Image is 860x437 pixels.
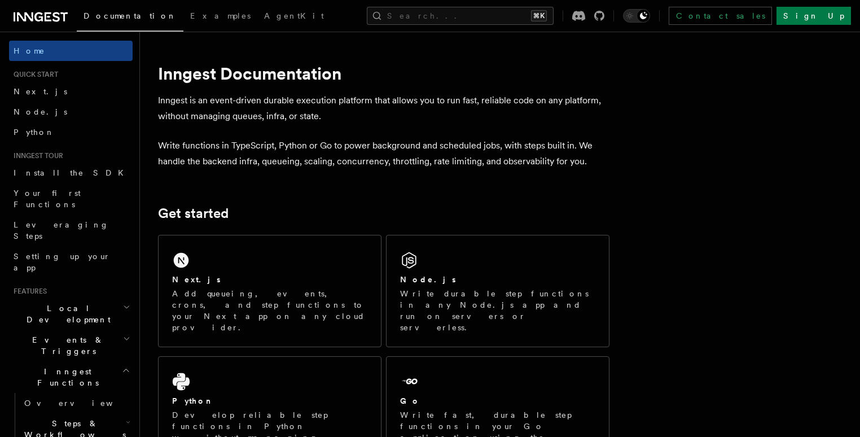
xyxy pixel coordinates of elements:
[367,7,554,25] button: Search...⌘K
[172,274,221,285] h2: Next.js
[9,287,47,296] span: Features
[14,252,111,272] span: Setting up your app
[9,334,123,357] span: Events & Triggers
[183,3,257,30] a: Examples
[386,235,609,347] a: Node.jsWrite durable step functions in any Node.js app and run on servers or serverless.
[14,45,45,56] span: Home
[158,138,609,169] p: Write functions in TypeScript, Python or Go to power background and scheduled jobs, with steps bu...
[172,395,214,407] h2: Python
[9,246,133,278] a: Setting up your app
[400,274,456,285] h2: Node.js
[400,288,595,333] p: Write durable step functions in any Node.js app and run on servers or serverless.
[9,366,122,388] span: Inngest Functions
[9,330,133,361] button: Events & Triggers
[9,163,133,183] a: Install the SDK
[9,361,133,393] button: Inngest Functions
[776,7,851,25] a: Sign Up
[400,395,420,407] h2: Go
[257,3,331,30] a: AgentKit
[14,220,109,241] span: Leveraging Steps
[77,3,183,32] a: Documentation
[669,7,772,25] a: Contact sales
[158,63,609,84] h1: Inngest Documentation
[9,102,133,122] a: Node.js
[9,183,133,215] a: Your first Functions
[14,87,67,96] span: Next.js
[9,122,133,142] a: Python
[24,399,141,408] span: Overview
[14,168,130,177] span: Install the SDK
[14,128,55,137] span: Python
[9,81,133,102] a: Next.js
[172,288,367,333] p: Add queueing, events, crons, and step functions to your Next app on any cloud provider.
[14,107,67,116] span: Node.js
[158,206,229,221] a: Get started
[9,298,133,330] button: Local Development
[531,10,547,21] kbd: ⌘K
[264,11,324,20] span: AgentKit
[84,11,177,20] span: Documentation
[9,303,123,325] span: Local Development
[623,9,650,23] button: Toggle dark mode
[9,215,133,246] a: Leveraging Steps
[158,93,609,124] p: Inngest is an event-driven durable execution platform that allows you to run fast, reliable code ...
[9,151,63,160] span: Inngest tour
[9,41,133,61] a: Home
[158,235,381,347] a: Next.jsAdd queueing, events, crons, and step functions to your Next app on any cloud provider.
[190,11,251,20] span: Examples
[14,189,81,209] span: Your first Functions
[20,393,133,413] a: Overview
[9,70,58,79] span: Quick start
